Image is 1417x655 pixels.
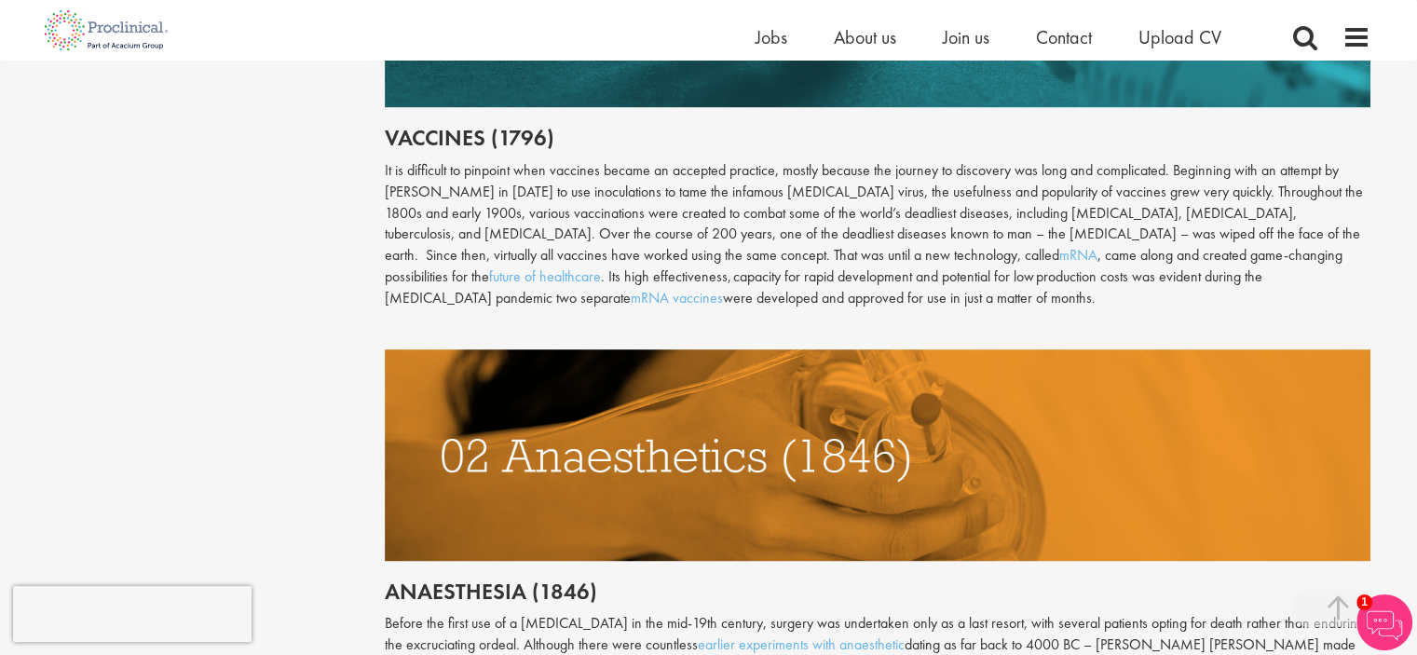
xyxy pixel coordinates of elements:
a: Join us [943,25,989,49]
span: 1 [1356,594,1372,610]
a: Jobs [756,25,787,49]
a: About us [834,25,896,49]
a: Upload CV [1138,25,1221,49]
a: earlier experiments with anaesthetic [698,635,905,654]
div: It is difficult to pinpoint when vaccines became an accepted practice, mostly because the journey... [385,160,1370,309]
a: mRNA [1059,245,1097,265]
h2: Vaccines (1796) [385,126,1370,150]
img: Chatbot [1356,594,1412,650]
a: future of healthcare [489,266,601,286]
a: Contact [1036,25,1092,49]
iframe: reCAPTCHA [13,586,252,642]
h2: Anaesthesia (1846) [385,580,1370,604]
a: mRNA vaccines [631,288,723,307]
